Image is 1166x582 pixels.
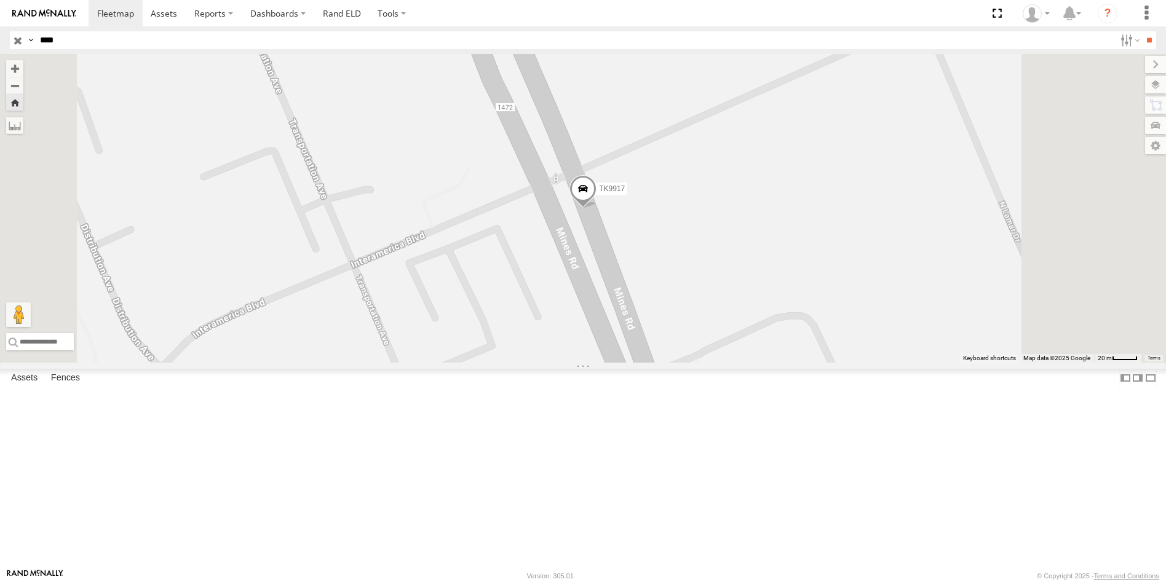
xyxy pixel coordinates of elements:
img: rand-logo.svg [12,9,76,18]
span: TK9917 [599,184,625,193]
button: Drag Pegman onto the map to open Street View [6,302,31,327]
i: ? [1098,4,1117,23]
label: Search Filter Options [1116,31,1142,49]
label: Assets [5,369,44,387]
label: Dock Summary Table to the Right [1132,369,1144,387]
label: Search Query [26,31,36,49]
label: Dock Summary Table to the Left [1119,369,1132,387]
label: Fences [45,369,86,387]
label: Hide Summary Table [1144,369,1157,387]
button: Zoom in [6,60,23,77]
span: 20 m [1098,355,1112,361]
a: Visit our Website [7,570,63,582]
div: Version: 305.01 [527,572,574,580]
a: Terms [1148,356,1160,361]
button: Zoom Home [6,94,23,111]
button: Keyboard shortcuts [963,354,1016,363]
button: Map Scale: 20 m per 38 pixels [1094,354,1141,363]
a: Terms and Conditions [1094,572,1159,580]
label: Measure [6,117,23,134]
label: Map Settings [1145,137,1166,154]
span: Map data ©2025 Google [1023,355,1090,361]
div: Norma Casillas [1018,4,1054,23]
div: © Copyright 2025 - [1037,572,1159,580]
button: Zoom out [6,77,23,94]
